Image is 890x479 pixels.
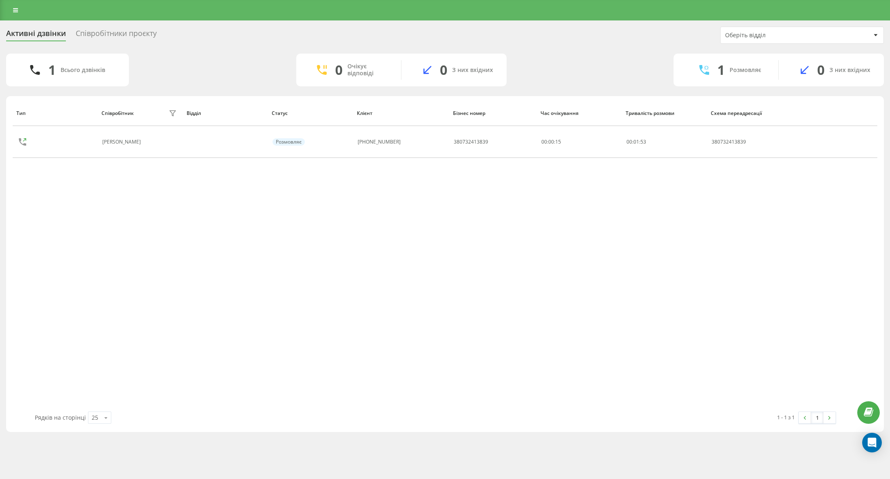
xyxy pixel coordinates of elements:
div: Оберіть відділ [725,32,823,39]
span: 01 [633,138,639,145]
div: Open Intercom Messenger [862,433,882,452]
div: Час очікування [541,110,618,116]
div: 25 [92,414,98,422]
div: Тривалість розмови [626,110,703,116]
div: 380732413839 [454,139,488,145]
div: 380732413839 [712,139,788,145]
div: З них вхідних [829,67,870,74]
span: 00 [626,138,632,145]
div: Тип [16,110,94,116]
div: Схема переадресації [711,110,788,116]
span: 53 [640,138,646,145]
div: Відділ [187,110,264,116]
div: Співробітник [101,110,134,116]
div: Співробітники проєкту [76,29,157,42]
div: Всього дзвінків [61,67,105,74]
div: 0 [440,62,447,78]
div: : : [626,139,646,145]
div: Розмовляє [730,67,761,74]
div: 00:00:15 [541,139,617,145]
div: 1 [48,62,56,78]
span: Рядків на сторінці [35,414,86,421]
div: [PHONE_NUMBER] [358,139,401,145]
div: Очікує відповіді [347,63,389,77]
div: [PERSON_NAME] [102,139,143,145]
div: Розмовляє [273,138,305,146]
div: Бізнес номер [453,110,533,116]
div: 0 [817,62,825,78]
div: 1 - 1 з 1 [777,413,795,421]
div: Клієнт [357,110,445,116]
div: 0 [335,62,342,78]
div: З них вхідних [452,67,493,74]
div: Статус [272,110,349,116]
div: 1 [717,62,725,78]
div: Активні дзвінки [6,29,66,42]
a: 1 [811,412,823,423]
